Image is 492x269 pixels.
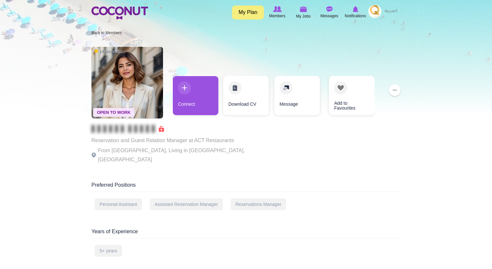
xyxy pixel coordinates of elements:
span: Open To Work [93,108,134,117]
div: Reservations Manager [231,198,286,210]
a: Download CV [223,76,269,115]
a: Back to Members [91,31,122,35]
div: Personal Assistant [95,198,142,210]
div: 4 / 4 [324,76,370,118]
div: Preferred Positions [91,182,401,192]
span: Connect to Unlock the Profile [91,126,164,132]
span: Members [269,13,285,19]
div: 3 / 4 [274,76,319,118]
a: Connect [173,76,218,115]
a: My Plan [232,6,264,20]
div: Assistant Reservation Manager [150,198,223,210]
a: العربية [381,5,401,18]
button: ... [389,84,401,96]
a: Message [274,76,320,115]
span: Messages [321,13,338,19]
a: Notifications Notifications [342,5,368,20]
span: 14 hours ago [95,49,122,54]
a: Add to Favourites [329,76,375,115]
div: 2 / 4 [223,76,269,118]
img: My Jobs [300,6,307,12]
p: Reservation and Guest Relation Manager at ACT Restaurants [91,136,270,145]
div: 5+ years [95,245,122,257]
img: Notifications [353,6,358,12]
a: Messages Messages [316,5,342,20]
a: My Jobs My Jobs [290,5,316,20]
img: Messages [326,6,333,12]
div: 1 / 4 [173,76,218,118]
p: From [GEOGRAPHIC_DATA], Living in [GEOGRAPHIC_DATA], [GEOGRAPHIC_DATA] [91,146,270,164]
span: Notifications [345,13,366,19]
div: Years of Experience [91,228,401,238]
span: My Jobs [296,13,311,20]
a: Browse Members Members [264,5,290,20]
img: Browse Members [273,6,281,12]
img: Home [91,7,148,20]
